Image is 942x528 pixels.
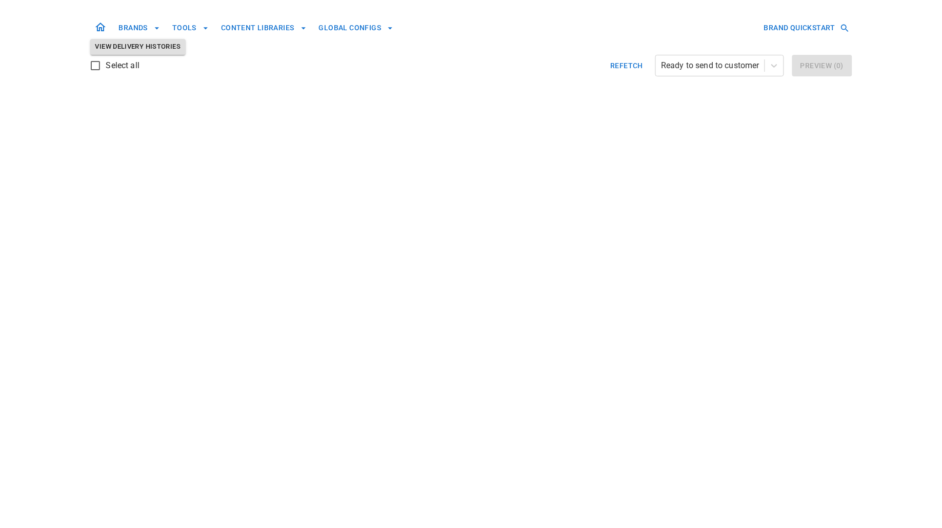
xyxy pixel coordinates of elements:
[90,39,186,55] button: View Delivery Histories
[760,18,852,37] button: BRAND QUICKSTART
[106,59,140,72] span: Select all
[607,55,648,76] button: Refetch
[168,18,213,37] button: TOOLS
[115,18,164,37] button: BRANDS
[217,18,311,37] button: CONTENT LIBRARIES
[315,18,398,37] button: GLOBAL CONFIGS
